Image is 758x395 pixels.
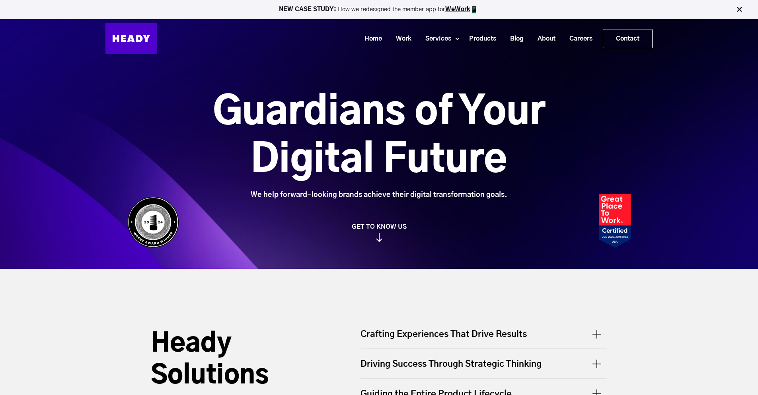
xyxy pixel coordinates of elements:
a: Contact [603,29,652,48]
img: Heady_2023_Certification_Badge [599,194,631,248]
img: Heady_Logo_Web-01 (1) [105,23,157,54]
a: Products [459,31,500,46]
img: app emoji [470,6,478,14]
a: Services [415,31,455,46]
h1: Guardians of Your Digital Future [168,89,590,184]
img: Heady_WebbyAward_Winner-4 [127,197,179,248]
a: Home [355,31,386,46]
a: Careers [559,31,596,46]
div: Navigation Menu [165,29,653,48]
div: We help forward-looking brands achieve their digital transformation goals. [168,191,590,199]
a: Blog [500,31,528,46]
a: GET TO KNOW US [123,223,635,242]
h2: Heady Solutions [151,328,330,392]
a: Work [386,31,415,46]
div: Driving Success Through Strategic Thinking [360,349,607,378]
strong: NEW CASE STUDY: [279,6,338,12]
p: How we redesigned the member app for [4,6,754,14]
a: About [528,31,559,46]
img: Close Bar [735,6,743,14]
img: arrow_down [376,233,382,242]
a: WeWork [445,6,470,12]
div: Crafting Experiences That Drive Results [360,328,607,348]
